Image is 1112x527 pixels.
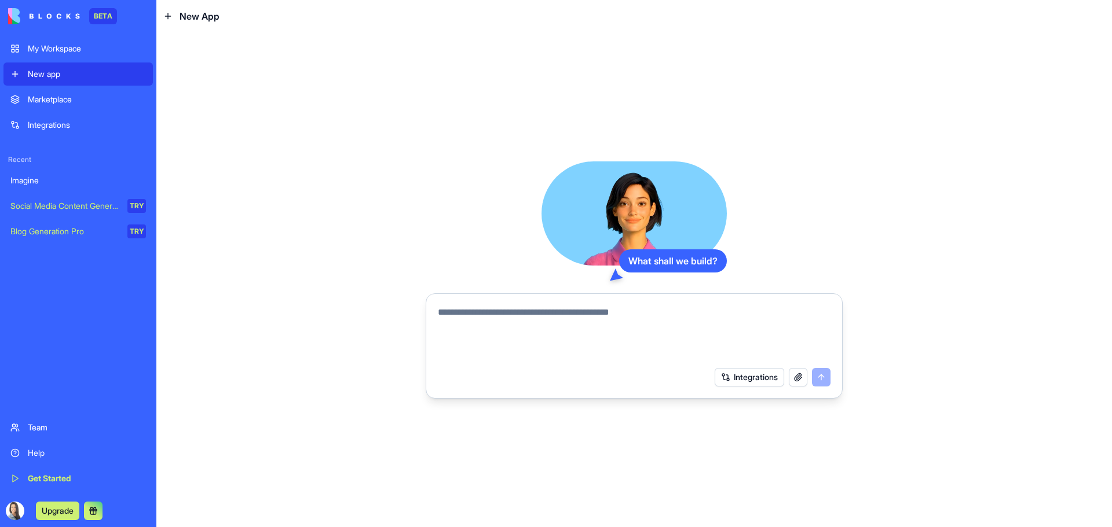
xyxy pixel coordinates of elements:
a: BETA [8,8,117,24]
span: Recent [3,155,153,164]
button: Integrations [715,368,784,386]
div: היי [PERSON_NAME]! [9,288,110,313]
button: Emoji picker [18,379,27,388]
a: Social Media Content GeneratorTRY [3,194,153,218]
div: היי [PERSON_NAME]! [19,294,101,306]
div: TRY [127,199,146,213]
div: Hey [PERSON_NAME] 👋Welcome to Blocks 🙌 I'm here if you have any questions! [9,67,190,120]
a: My Workspace [3,37,153,60]
div: מה זאת אומרת לעיצוב פנים? אשמח לשמוע קצת יותר שאוכל לעזור :)Shelly • 3h ago [9,314,190,351]
div: Blog Generation Pro [10,226,119,237]
a: Team [3,416,153,439]
div: היי! האם אני יכולה להיעזר בכם לעיצוב פנים? [57,137,213,148]
div: Hey [PERSON_NAME] 👋 [19,73,181,85]
div: Close [203,5,224,25]
button: Send a message… [199,374,217,393]
a: Help [3,441,153,465]
div: You’ll get replies here and in your email: ✉️ [19,171,181,216]
div: Shelly says… [9,67,222,130]
div: You’ll get replies here and in your email:✉️[EMAIL_ADDRESS][DOMAIN_NAME]Our usual reply time🕒unde... [9,164,190,252]
div: Imagine [10,175,146,186]
a: Blog Generation ProTRY [3,220,153,243]
div: היי! האם אני יכולה להיעזר בכם לעיצוב פנים? [47,130,222,155]
div: Get Started [28,473,146,484]
a: New app [3,62,153,86]
div: Shelly says… [9,314,222,376]
div: Integrations [28,119,146,131]
img: Profile image for Shelly [55,263,67,274]
a: Get Started [3,467,153,490]
img: logo [8,8,80,24]
div: The Blocks Team says… [9,164,222,261]
b: [EMAIL_ADDRESS][DOMAIN_NAME] [19,194,111,215]
div: Shelly says… [9,261,222,288]
p: Active 2h ago [56,14,108,26]
button: Gif picker [36,379,46,388]
button: Start recording [74,379,83,388]
div: Social Media Content Generator [10,200,119,212]
img: Profile image for Shelly [33,6,52,25]
span: New App [180,9,220,23]
div: טל says… [9,130,222,164]
div: Marketplace [28,94,146,105]
div: New app [28,68,146,80]
div: מה זאת אומרת לעיצוב פנים? אשמח לשמוע קצת יותר שאוכל לעזור :) [19,321,181,344]
img: ACg8ocIi2y6ButMuETtlhkfkP-hgGTyOoLtfoJKwNUqVan3RkRO3_Vmv4A=s96-c [6,502,24,520]
a: Imagine [3,169,153,192]
b: under 20 minutes [28,234,109,243]
div: BETA [89,8,117,24]
a: Upgrade [36,504,79,516]
div: Our usual reply time 🕒 [19,222,181,245]
button: Upload attachment [55,379,64,388]
a: Integrations [3,113,153,137]
div: joined the conversation [70,263,177,274]
b: Shelly [70,264,94,272]
h1: Shelly [56,6,84,14]
div: My Workspace [28,43,146,54]
div: Welcome to Blocks 🙌 I'm here if you have any questions! [19,91,181,113]
a: Marketplace [3,88,153,111]
div: TRY [127,224,146,238]
div: Help [28,447,146,459]
div: What shall we build? [619,249,727,272]
div: Shelly says… [9,288,222,314]
button: Home [181,5,203,27]
textarea: Message… [10,355,222,374]
button: Upgrade [36,502,79,520]
div: Shelly • 3h ago [19,353,73,360]
div: Team [28,422,146,433]
button: go back [8,5,30,27]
